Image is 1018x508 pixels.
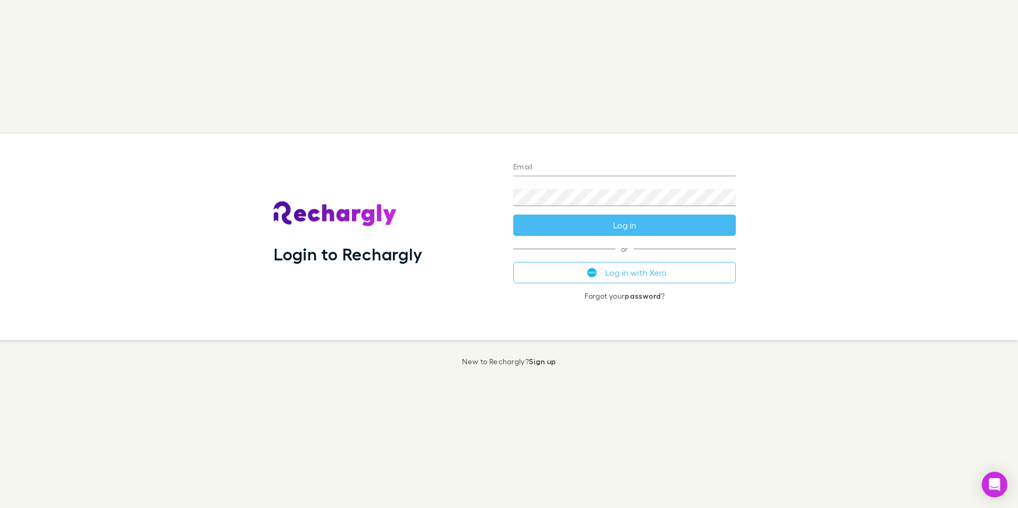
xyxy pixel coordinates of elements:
div: Open Intercom Messenger [982,472,1007,497]
a: password [625,291,661,300]
img: Rechargly's Logo [274,201,397,227]
button: Log in [513,215,736,236]
button: Log in with Xero [513,262,736,283]
a: Sign up [529,357,556,366]
h1: Login to Rechargly [274,244,422,264]
p: New to Rechargly? [462,357,556,366]
p: Forgot your ? [513,292,736,300]
img: Xero's logo [587,268,597,277]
